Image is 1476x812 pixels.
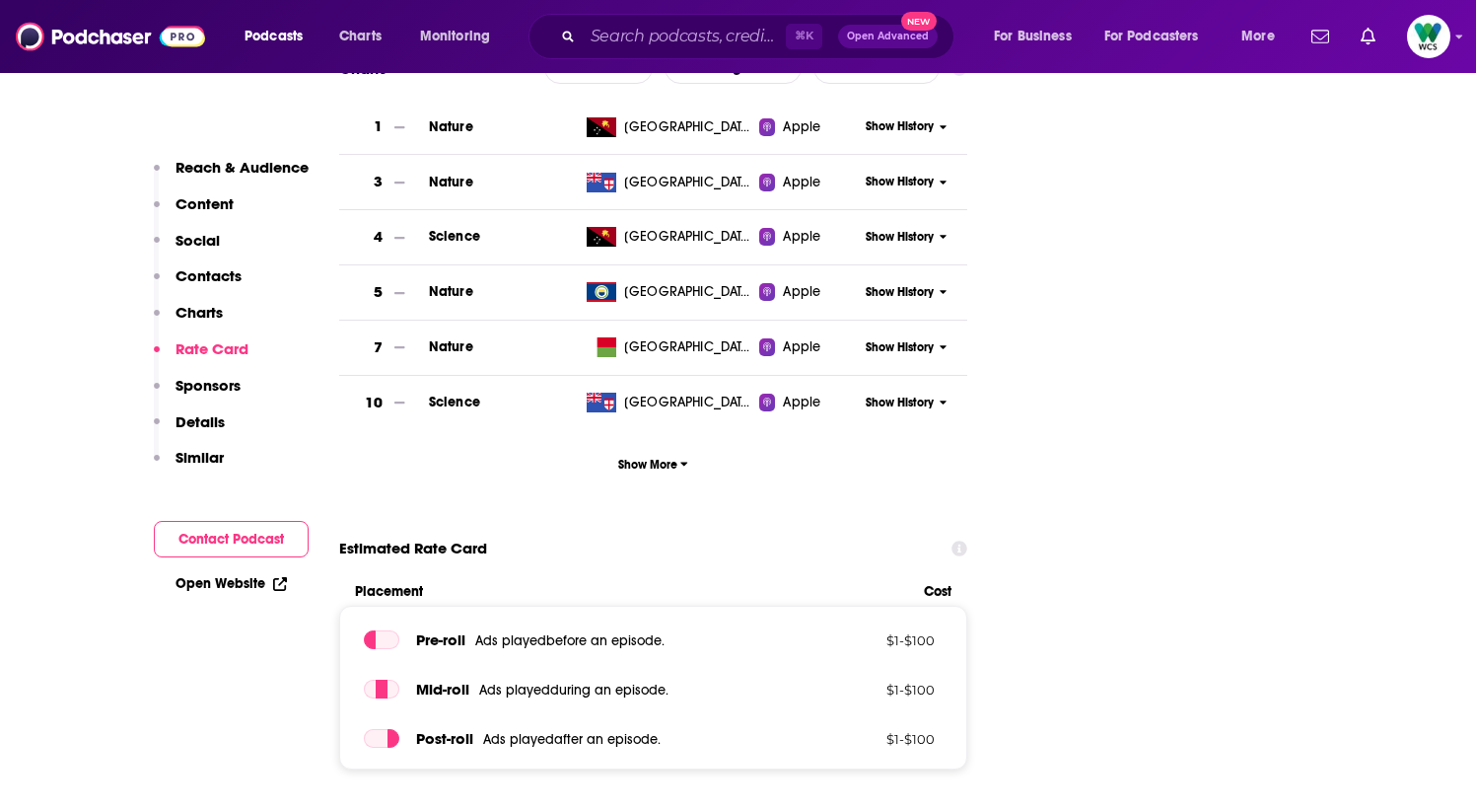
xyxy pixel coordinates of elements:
[16,18,205,55] img: Podchaser - Follow, Share and Rate Podcasts
[859,339,953,356] button: Show History
[475,632,665,649] span: Ads played before an episode .
[783,173,820,192] span: Apple
[830,61,911,75] span: All Countries
[866,395,934,411] span: Show History
[866,118,934,135] span: Show History
[783,337,820,357] span: Apple
[429,174,473,190] a: Nature
[901,12,937,31] span: New
[231,21,328,52] button: open menu
[544,52,653,84] h2: Platforms
[483,731,661,748] span: Ads played after an episode .
[420,23,490,50] span: Monitoring
[759,393,859,412] a: Apple
[681,61,772,75] span: All Categories
[665,52,802,84] button: open menu
[374,226,383,249] h3: 4
[859,284,953,301] button: Show History
[759,282,859,302] a: Apple
[374,281,383,304] h3: 5
[339,321,429,375] a: 7
[547,14,973,59] div: Search podcasts, credits, & more...
[807,632,935,648] p: $ 1 - $ 100
[365,392,383,414] h3: 10
[1407,15,1450,58] button: Show profile menu
[1091,21,1228,52] button: open menu
[176,231,220,250] p: Social
[624,117,752,137] span: Papua New Guinea
[154,158,309,194] button: Reach & Audience
[416,680,469,699] span: Mid -roll
[429,394,480,410] span: Science
[859,174,953,190] button: Show History
[154,194,234,231] button: Content
[561,61,623,75] span: All Charts
[579,337,759,357] a: [GEOGRAPHIC_DATA]
[665,52,802,84] h2: Categories
[783,393,820,412] span: Apple
[176,412,225,431] p: Details
[866,229,934,246] span: Show History
[783,117,820,137] span: Apple
[624,393,752,412] span: Fiji
[579,117,759,137] a: [GEOGRAPHIC_DATA]
[1228,21,1300,52] button: open menu
[624,227,752,247] span: Papua New Guinea
[339,23,382,50] span: Charts
[339,265,429,320] a: 5
[374,336,383,359] h3: 7
[866,284,934,301] span: Show History
[624,337,752,357] span: Madagascar
[339,155,429,209] a: 3
[429,283,473,300] a: Nature
[579,173,759,192] a: [GEOGRAPHIC_DATA]
[579,227,759,247] a: [GEOGRAPHIC_DATA]
[1353,20,1383,53] a: Show notifications dropdown
[176,158,309,177] p: Reach & Audience
[416,630,465,649] span: Pre -roll
[618,458,688,472] span: Show More
[759,117,859,137] a: Apple
[579,282,759,302] a: [GEOGRAPHIC_DATA]
[154,339,248,376] button: Rate Card
[1241,23,1275,50] span: More
[759,173,859,192] a: Apple
[339,100,429,154] a: 1
[374,171,383,193] h3: 3
[176,448,224,467] p: Similar
[783,227,820,247] span: Apple
[859,395,953,411] button: Show History
[154,448,224,484] button: Similar
[154,521,309,557] button: Contact Podcast
[429,338,473,355] a: Nature
[154,376,241,412] button: Sponsors
[624,282,752,302] span: Belize
[807,682,935,698] p: $ 1 - $ 100
[1303,20,1337,53] a: Show notifications dropdown
[176,575,287,592] a: Open Website
[980,21,1096,52] button: open menu
[176,303,223,322] p: Charts
[813,52,941,84] button: open menu
[866,339,934,356] span: Show History
[154,303,223,339] button: Charts
[326,21,393,52] a: Charts
[176,376,241,395] p: Sponsors
[783,282,820,302] span: Apple
[786,24,822,49] span: ⌘ K
[154,412,225,449] button: Details
[374,115,383,138] h3: 1
[479,682,668,699] span: Ads played during an episode .
[339,446,968,482] button: Show More
[994,23,1072,50] span: For Business
[759,337,859,357] a: Apple
[1407,15,1450,58] img: User Profile
[339,530,487,567] span: Estimated Rate Card
[583,21,786,52] input: Search podcasts, credits, & more...
[176,194,234,213] p: Content
[1407,15,1450,58] span: Logged in as WCS_Newsroom
[176,339,248,358] p: Rate Card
